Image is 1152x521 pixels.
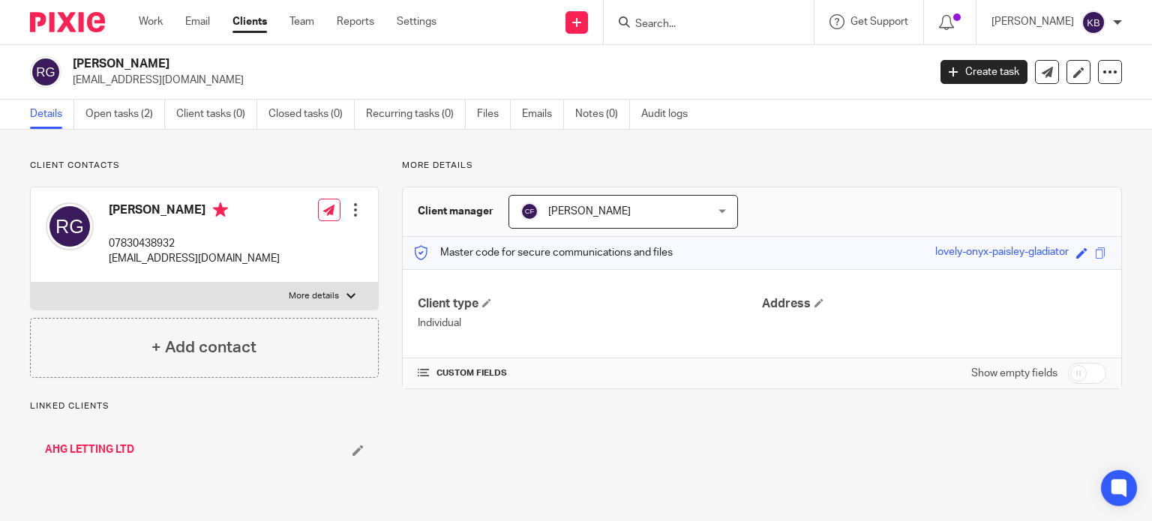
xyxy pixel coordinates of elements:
a: Team [289,14,314,29]
a: Recurring tasks (0) [366,100,466,129]
div: lovely-onyx-paisley-gladiator [935,244,1069,262]
a: Clients [232,14,267,29]
img: svg%3E [1081,10,1105,34]
p: [PERSON_NAME] [991,14,1074,29]
input: Search [634,18,769,31]
a: Open tasks (2) [85,100,165,129]
a: Notes (0) [575,100,630,129]
a: Files [477,100,511,129]
p: Master code for secure communications and files [414,245,673,260]
a: Settings [397,14,436,29]
i: Primary [213,202,228,217]
p: Linked clients [30,400,379,412]
a: Email [185,14,210,29]
a: Emails [522,100,564,129]
p: Individual [418,316,762,331]
h3: Client manager [418,204,493,219]
p: More details [289,290,339,302]
img: svg%3E [30,56,61,88]
span: Get Support [850,16,908,27]
a: Work [139,14,163,29]
p: 07830438932 [109,236,280,251]
h4: + Add contact [151,336,256,359]
p: [EMAIL_ADDRESS][DOMAIN_NAME] [109,251,280,266]
a: Closed tasks (0) [268,100,355,129]
a: Audit logs [641,100,699,129]
img: svg%3E [46,202,94,250]
h4: CUSTOM FIELDS [418,367,762,379]
label: Show empty fields [971,366,1057,381]
a: Create task [940,60,1027,84]
h4: [PERSON_NAME] [109,202,280,221]
span: [PERSON_NAME] [548,206,631,217]
p: [EMAIL_ADDRESS][DOMAIN_NAME] [73,73,918,88]
h4: Client type [418,296,762,312]
a: Details [30,100,74,129]
h4: Address [762,296,1106,312]
a: AHG LETTING LTD [45,442,134,457]
h2: [PERSON_NAME] [73,56,749,72]
img: Pixie [30,12,105,32]
p: Client contacts [30,160,379,172]
p: More details [402,160,1122,172]
a: Client tasks (0) [176,100,257,129]
img: svg%3E [520,202,538,220]
a: Reports [337,14,374,29]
